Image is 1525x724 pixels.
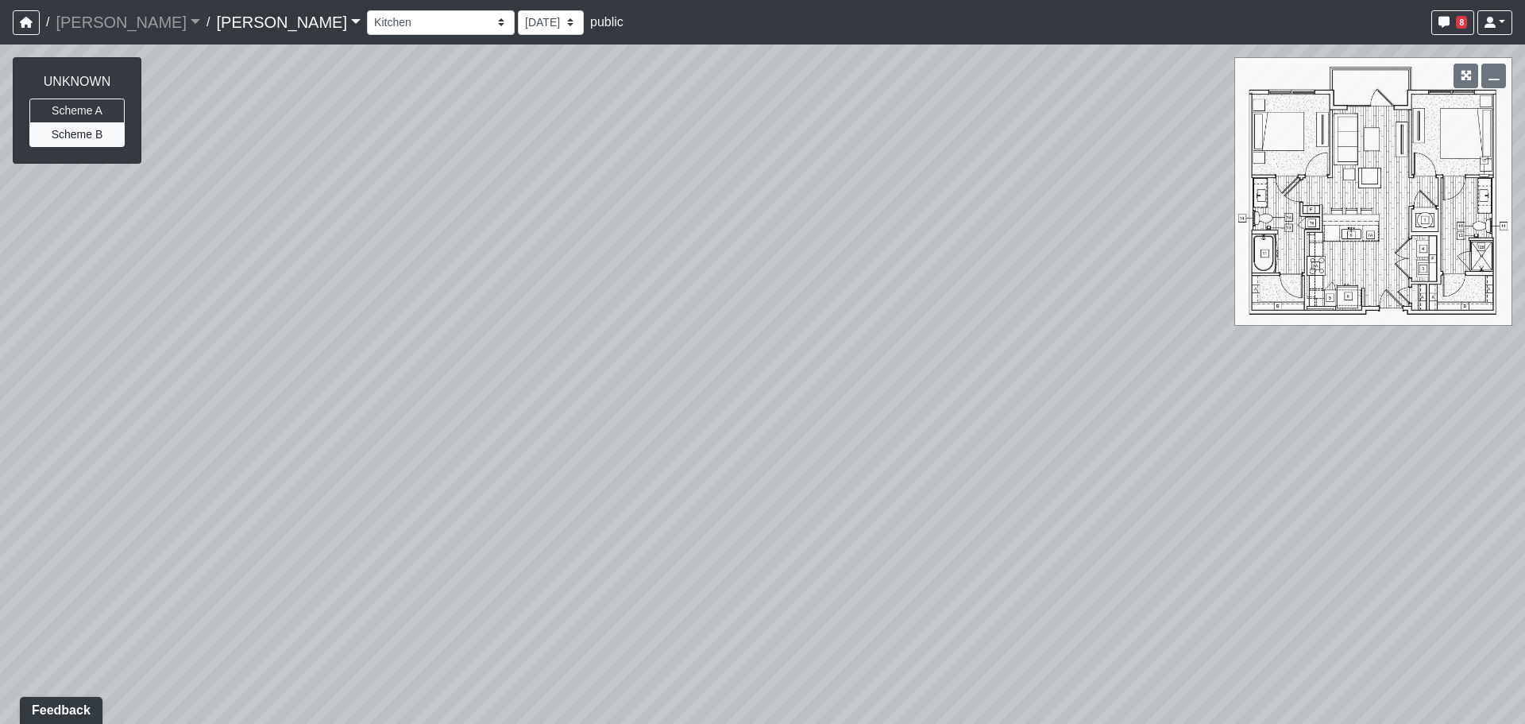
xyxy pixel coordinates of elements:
button: Scheme B [29,122,125,147]
a: [PERSON_NAME] [56,6,200,38]
a: [PERSON_NAME] [216,6,361,38]
span: / [200,6,216,38]
span: / [40,6,56,38]
span: 8 [1456,16,1467,29]
span: public [590,15,624,29]
button: 8 [1431,10,1474,35]
iframe: Ybug feedback widget [12,692,106,724]
h6: UNKNOWN [29,74,125,89]
button: Scheme A [29,99,125,123]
